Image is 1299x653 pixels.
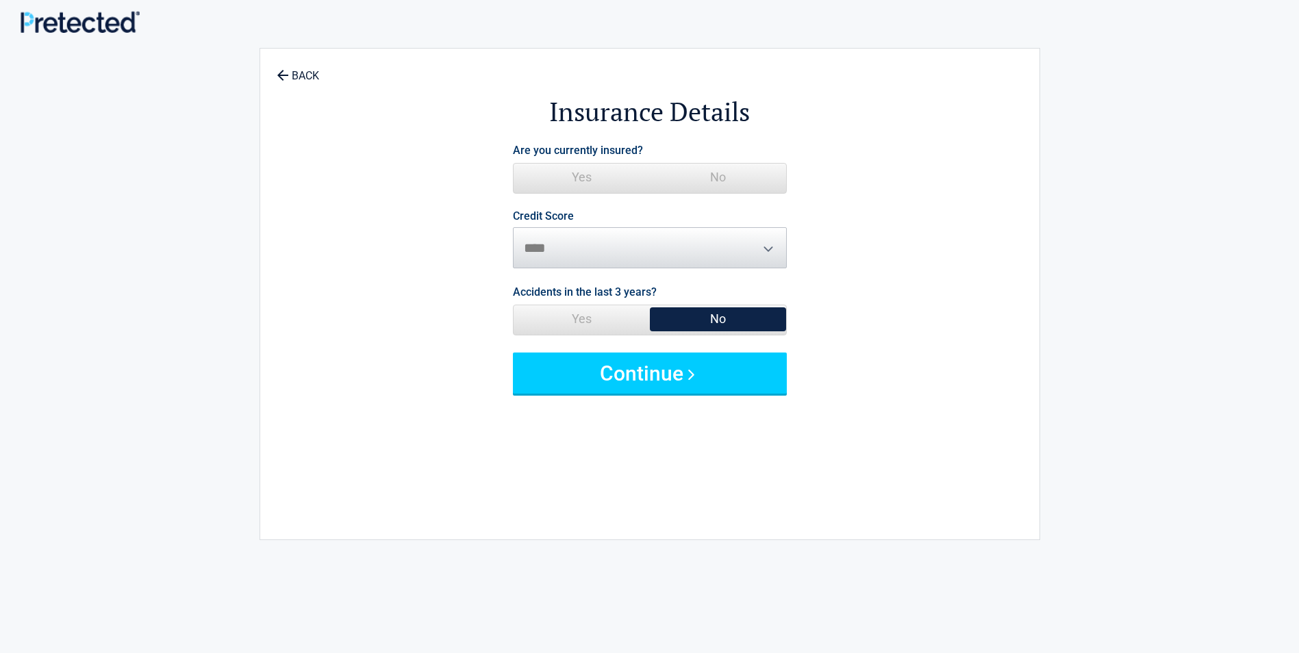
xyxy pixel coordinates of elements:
[513,211,574,222] label: Credit Score
[514,305,650,333] span: Yes
[513,141,643,159] label: Are you currently insured?
[650,305,786,333] span: No
[336,94,964,129] h2: Insurance Details
[274,57,322,81] a: BACK
[513,283,657,301] label: Accidents in the last 3 years?
[21,11,140,32] img: Main Logo
[514,164,650,191] span: Yes
[650,164,786,191] span: No
[513,353,787,394] button: Continue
